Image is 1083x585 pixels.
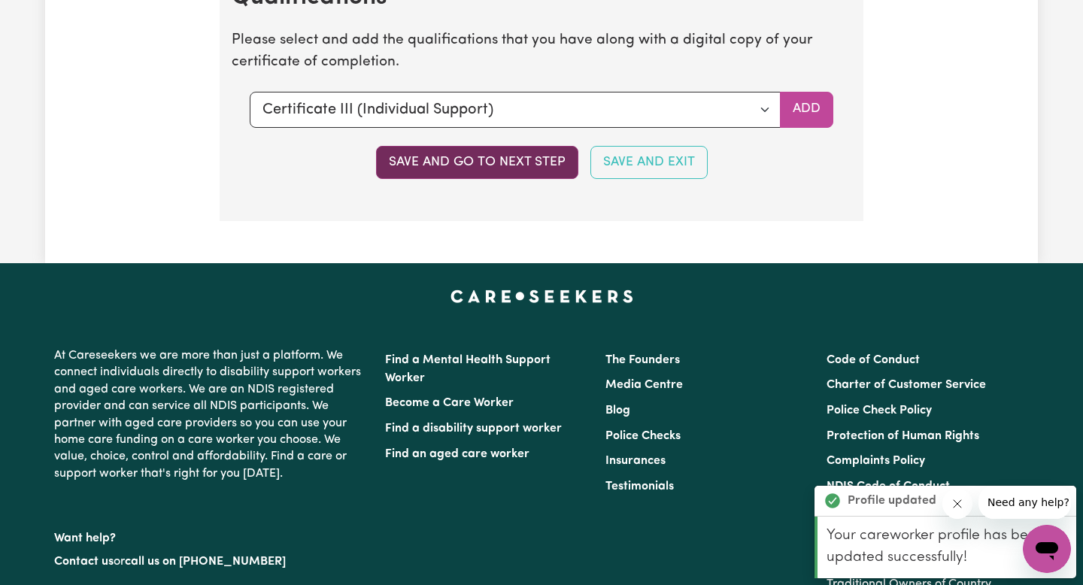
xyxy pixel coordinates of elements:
[848,492,936,510] strong: Profile updated
[780,92,833,128] button: Add selected qualification
[54,556,114,568] a: Contact us
[385,448,529,460] a: Find an aged care worker
[385,423,562,435] a: Find a disability support worker
[54,341,367,488] p: At Careseekers we are more than just a platform. We connect individuals directly to disability su...
[827,526,1067,569] p: Your careworker profile has been updated successfully!
[942,489,972,519] iframe: Close message
[54,524,367,547] p: Want help?
[605,379,683,391] a: Media Centre
[54,547,367,576] p: or
[827,379,986,391] a: Charter of Customer Service
[605,455,666,467] a: Insurances
[605,405,630,417] a: Blog
[605,354,680,366] a: The Founders
[385,397,514,409] a: Become a Care Worker
[232,30,851,74] p: Please select and add the qualifications that you have along with a digital copy of your certific...
[605,430,681,442] a: Police Checks
[605,480,674,493] a: Testimonials
[827,405,932,417] a: Police Check Policy
[125,556,286,568] a: call us on [PHONE_NUMBER]
[1023,525,1071,573] iframe: Button to launch messaging window
[376,146,578,179] button: Save and go to next step
[450,290,633,302] a: Careseekers home page
[827,480,950,493] a: NDIS Code of Conduct
[978,486,1071,519] iframe: Message from company
[827,455,925,467] a: Complaints Policy
[385,354,551,384] a: Find a Mental Health Support Worker
[827,354,920,366] a: Code of Conduct
[590,146,708,179] button: Save and Exit
[827,430,979,442] a: Protection of Human Rights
